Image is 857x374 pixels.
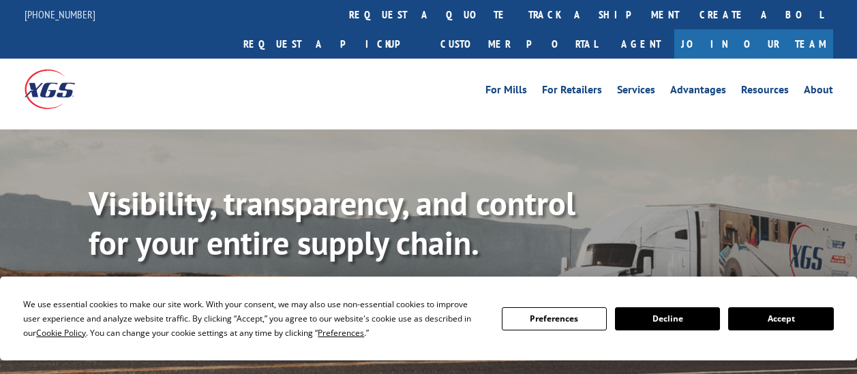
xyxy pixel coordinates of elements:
[674,29,833,59] a: Join Our Team
[617,84,655,99] a: Services
[615,307,720,330] button: Decline
[728,307,833,330] button: Accept
[542,84,602,99] a: For Retailers
[430,29,607,59] a: Customer Portal
[502,307,607,330] button: Preferences
[741,84,789,99] a: Resources
[89,182,575,264] b: Visibility, transparency, and control for your entire supply chain.
[233,29,430,59] a: Request a pickup
[25,7,95,21] a: [PHONE_NUMBER]
[607,29,674,59] a: Agent
[485,84,527,99] a: For Mills
[23,297,485,340] div: We use essential cookies to make our site work. With your consent, we may also use non-essential ...
[804,84,833,99] a: About
[36,327,86,339] span: Cookie Policy
[670,84,726,99] a: Advantages
[318,327,364,339] span: Preferences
